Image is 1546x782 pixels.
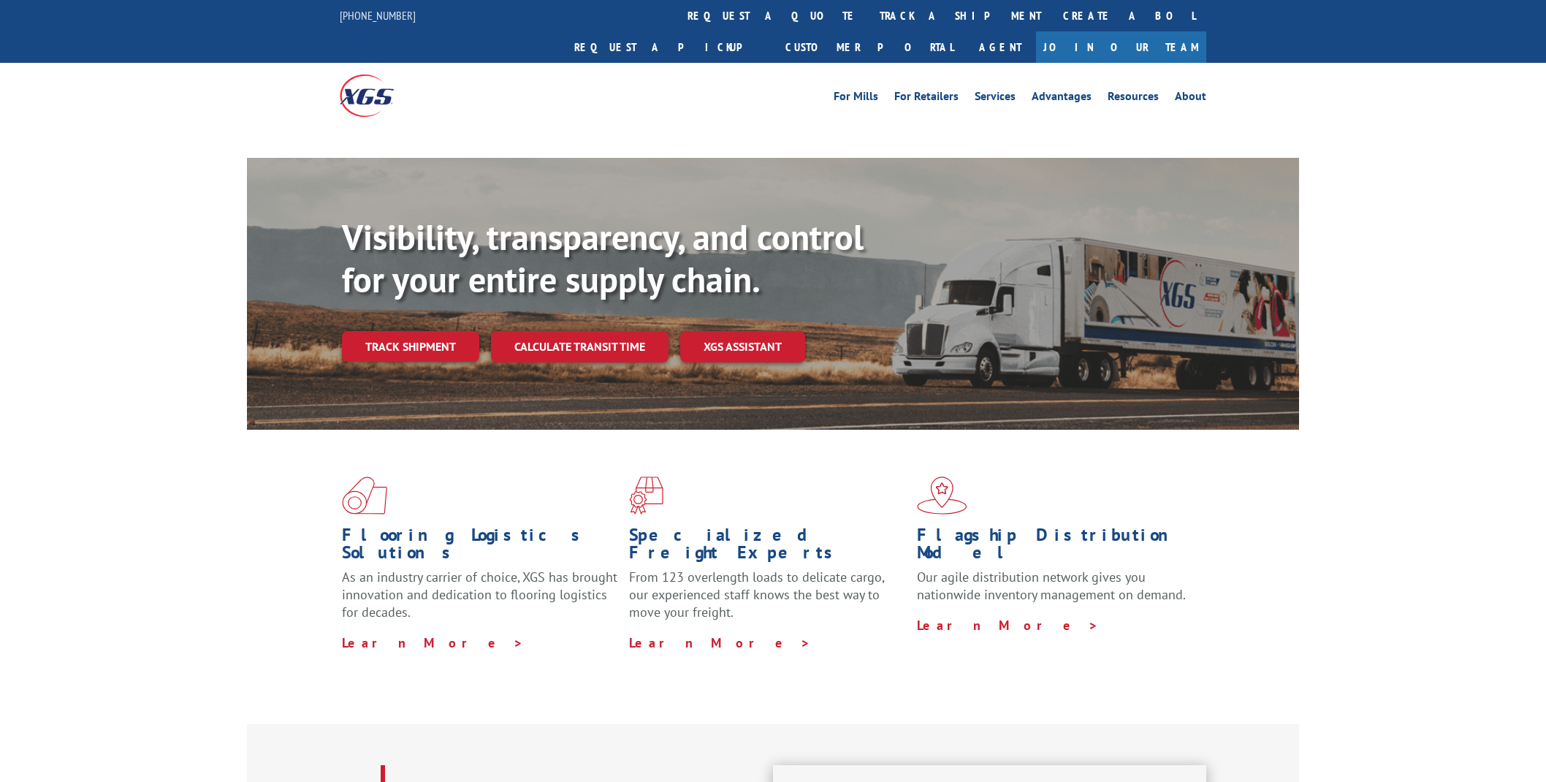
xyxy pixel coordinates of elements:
a: Join Our Team [1036,31,1206,63]
a: Resources [1108,91,1159,107]
h1: Flooring Logistics Solutions [342,526,618,569]
b: Visibility, transparency, and control for your entire supply chain. [342,214,864,302]
a: Learn More > [342,634,524,651]
img: xgs-icon-focused-on-flooring-red [629,477,663,515]
a: Learn More > [917,617,1099,634]
a: Track shipment [342,331,479,362]
h1: Specialized Freight Experts [629,526,905,569]
img: xgs-icon-flagship-distribution-model-red [917,477,967,515]
a: Customer Portal [774,31,964,63]
a: For Mills [834,91,878,107]
a: Learn More > [629,634,811,651]
p: From 123 overlength loads to delicate cargo, our experienced staff knows the best way to move you... [629,569,905,634]
a: Agent [964,31,1036,63]
span: As an industry carrier of choice, XGS has brought innovation and dedication to flooring logistics... [342,569,617,620]
a: Advantages [1032,91,1092,107]
a: Calculate transit time [491,331,669,362]
h1: Flagship Distribution Model [917,526,1193,569]
span: Our agile distribution network gives you nationwide inventory management on demand. [917,569,1186,603]
a: XGS ASSISTANT [680,331,805,362]
a: Services [975,91,1016,107]
a: Request a pickup [563,31,774,63]
a: About [1175,91,1206,107]
img: xgs-icon-total-supply-chain-intelligence-red [342,477,387,515]
a: [PHONE_NUMBER] [340,8,416,23]
a: For Retailers [894,91,959,107]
